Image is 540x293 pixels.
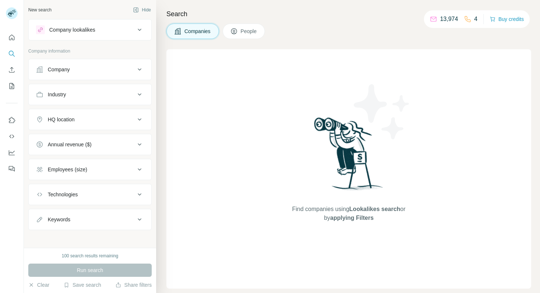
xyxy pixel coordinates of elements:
[330,215,374,221] span: applying Filters
[115,281,152,289] button: Share filters
[6,63,18,76] button: Enrich CSV
[6,114,18,127] button: Use Surfe on LinkedIn
[29,161,151,178] button: Employees (size)
[48,91,66,98] div: Industry
[29,86,151,103] button: Industry
[48,141,91,148] div: Annual revenue ($)
[28,48,152,54] p: Company information
[48,216,70,223] div: Keywords
[48,116,75,123] div: HQ location
[29,111,151,128] button: HQ location
[62,253,118,259] div: 100 search results remaining
[474,15,478,24] p: 4
[29,21,151,39] button: Company lookalikes
[349,206,400,212] span: Lookalikes search
[6,130,18,143] button: Use Surfe API
[166,9,531,19] h4: Search
[48,66,70,73] div: Company
[28,7,51,13] div: New search
[29,211,151,228] button: Keywords
[64,281,101,289] button: Save search
[29,186,151,203] button: Technologies
[6,146,18,159] button: Dashboard
[490,14,524,24] button: Buy credits
[29,136,151,153] button: Annual revenue ($)
[128,4,156,15] button: Hide
[349,79,415,145] img: Surfe Illustration - Stars
[6,162,18,175] button: Feedback
[241,28,258,35] span: People
[28,281,49,289] button: Clear
[184,28,211,35] span: Companies
[311,115,387,197] img: Surfe Illustration - Woman searching with binoculars
[290,205,407,222] span: Find companies using or by
[48,191,78,198] div: Technologies
[48,166,87,173] div: Employees (size)
[6,31,18,44] button: Quick start
[440,15,458,24] p: 13,974
[6,79,18,93] button: My lists
[6,47,18,60] button: Search
[29,61,151,78] button: Company
[49,26,95,33] div: Company lookalikes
